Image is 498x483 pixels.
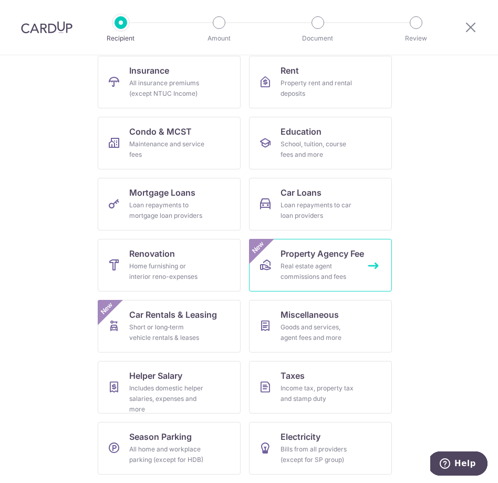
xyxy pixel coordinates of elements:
[281,78,356,99] div: Property rent and rental deposits
[249,300,392,353] a: MiscellaneousGoods and services, agent fees and more
[249,178,392,230] a: Car LoansLoan repayments to car loan providers
[249,422,392,475] a: ElectricityBills from all providers (except for SP group)
[129,186,195,199] span: Mortgage Loans
[129,64,169,77] span: Insurance
[281,383,356,404] div: Income tax, property tax and stamp duty
[249,361,392,414] a: TaxesIncome tax, property tax and stamp duty
[281,186,321,199] span: Car Loans
[281,308,339,321] span: Miscellaneous
[98,422,241,475] a: Season ParkingAll home and workplace parking (except for HDB)
[281,369,305,382] span: Taxes
[387,33,445,44] p: Review
[129,430,192,443] span: Season Parking
[129,369,182,382] span: Helper Salary
[281,322,356,343] div: Goods and services, agent fees and more
[98,117,241,169] a: Condo & MCSTMaintenance and service fees
[281,247,364,260] span: Property Agency Fee
[98,239,241,291] a: RenovationHome furnishing or interior reno-expenses
[288,33,347,44] p: Document
[129,125,192,138] span: Condo & MCST
[129,78,205,99] div: All insurance premiums (except NTUC Income)
[281,444,356,465] div: Bills from all providers (except for SP group)
[129,383,205,415] div: Includes domestic helper salaries, expenses and more
[281,261,356,282] div: Real estate agent commissions and fees
[281,139,356,160] div: School, tuition, course fees and more
[190,33,248,44] p: Amount
[281,125,321,138] span: Education
[98,56,241,108] a: InsuranceAll insurance premiums (except NTUC Income)
[129,308,217,321] span: Car Rentals & Leasing
[24,7,46,17] span: Help
[129,444,205,465] div: All home and workplace parking (except for HDB)
[129,322,205,343] div: Short or long‑term vehicle rentals & leases
[249,239,392,291] a: Property Agency FeeReal estate agent commissions and feesNew
[129,247,175,260] span: Renovation
[281,200,356,221] div: Loan repayments to car loan providers
[430,451,487,478] iframe: Opens a widget where you can find more information
[129,200,205,221] div: Loan repayments to mortgage loan providers
[250,239,267,256] span: New
[98,300,241,353] a: Car Rentals & LeasingShort or long‑term vehicle rentals & leasesNew
[98,300,116,317] span: New
[129,139,205,160] div: Maintenance and service fees
[249,117,392,169] a: EducationSchool, tuition, course fees and more
[21,21,72,34] img: CardUp
[98,178,241,230] a: Mortgage LoansLoan repayments to mortgage loan providers
[91,33,150,44] p: Recipient
[249,56,392,108] a: RentProperty rent and rental deposits
[129,261,205,282] div: Home furnishing or interior reno-expenses
[98,361,241,414] a: Helper SalaryIncludes domestic helper salaries, expenses and more
[281,64,299,77] span: Rent
[281,430,320,443] span: Electricity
